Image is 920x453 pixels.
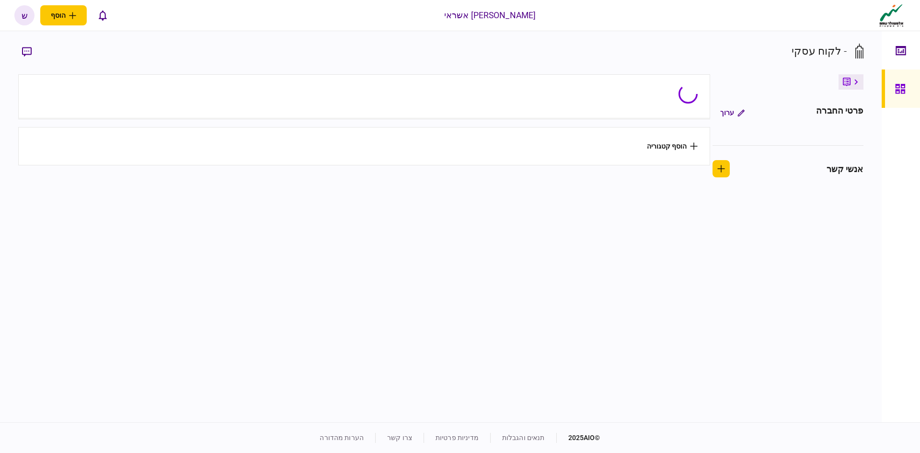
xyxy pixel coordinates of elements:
button: פתח תפריט להוספת לקוח [40,5,87,25]
div: אנשי קשר [827,163,863,175]
button: פתח רשימת התראות [92,5,113,25]
div: פרטי החברה [816,104,863,121]
a: צרו קשר [387,434,412,441]
button: ערוך [713,104,752,121]
a: מדיניות פרטיות [436,434,479,441]
div: - לקוח עסקי [792,43,847,59]
button: הוסף קטגוריה [647,142,698,150]
button: ש [14,5,34,25]
div: [PERSON_NAME] אשראי [444,9,536,22]
a: הערות מהדורה [320,434,364,441]
a: תנאים והגבלות [502,434,545,441]
div: © 2025 AIO [556,433,600,443]
img: client company logo [877,3,906,27]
